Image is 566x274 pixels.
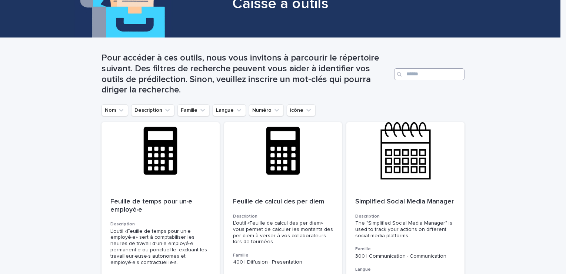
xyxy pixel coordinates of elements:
button: icône [287,104,316,116]
h1: Pour accéder à ces outils, nous vous invitons à parcourir le répertoire suivant. Des filtres de r... [101,53,391,95]
p: 400 | Diffusion · Presentation [233,259,333,265]
div: The "Simplified Social Media Manager" is used to track your actions on different social media pla... [355,220,456,239]
p: Feuille de calcul des per diem [233,198,333,206]
div: L'outil «Feuille de calcul des per diem» vous permet de calculer les montants des per diem à vers... [233,220,333,245]
button: Numéro [249,104,284,116]
button: Famille [177,104,210,116]
p: Feuille de temps pour un·e employé·e [110,198,211,214]
h3: Description [355,213,456,219]
h3: Langue [355,267,456,273]
button: Description [131,104,174,116]
h3: Famille [233,252,333,258]
div: L'outil «Feuille de temps pour un·e employé·e» sert à comptabiliser les heures de travail d'un·e ... [110,228,211,266]
input: Search [394,68,465,80]
button: Nom [101,104,128,116]
p: Simplified Social Media Manager [355,198,456,206]
h3: Famille [355,246,456,252]
h3: Description [110,221,211,227]
p: 300 | Communication · Communication [355,253,456,260]
button: Langue [213,104,246,116]
h3: Description [233,213,333,219]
